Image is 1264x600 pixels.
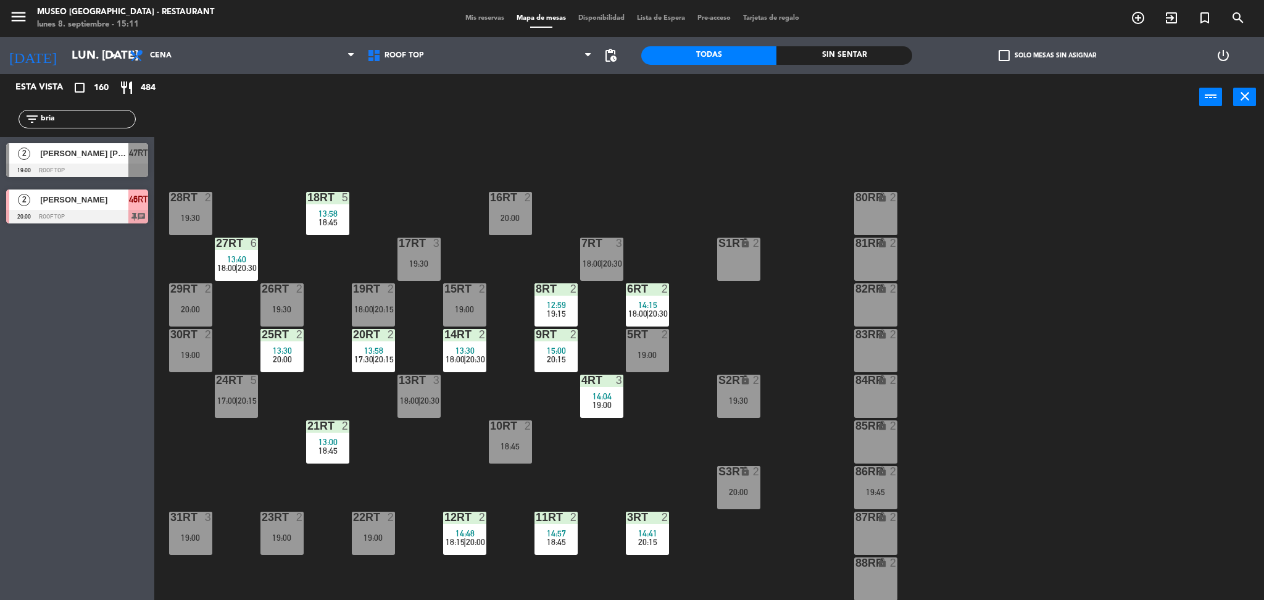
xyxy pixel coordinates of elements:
div: Museo [GEOGRAPHIC_DATA] - Restaurant [37,6,214,19]
span: pending_actions [603,48,618,63]
span: | [464,537,466,547]
span: | [418,396,420,406]
span: 47RT [129,146,148,160]
div: 19:30 [397,259,441,268]
div: 19:00 [169,351,212,359]
i: lock [877,283,888,294]
div: 2 [662,512,669,523]
span: | [464,354,466,364]
div: 3RT [627,512,628,523]
span: Mapa de mesas [510,15,572,22]
div: 18RT [307,192,308,203]
input: Filtrar por nombre... [39,112,135,126]
div: 2 [205,329,212,340]
div: 2 [342,420,349,431]
div: 3 [616,238,623,249]
div: 87RR [855,512,856,523]
div: 5 [251,375,258,386]
div: 2 [890,375,897,386]
i: close [1237,89,1252,104]
i: lock [740,238,750,248]
span: 18:15 [446,537,465,547]
span: | [646,309,649,319]
div: 19:30 [260,305,304,314]
div: 2 [205,192,212,203]
span: 20:15 [375,354,394,364]
span: 20:15 [238,396,257,406]
div: 2 [296,329,304,340]
span: | [235,396,238,406]
div: 2 [890,238,897,249]
div: 2 [890,420,897,431]
div: 2 [479,283,486,294]
i: lock [877,375,888,385]
span: 18:00 [400,396,419,406]
i: arrow_drop_down [106,48,120,63]
div: 2 [388,512,395,523]
div: 2 [662,283,669,294]
div: 5RT [627,329,628,340]
div: S1RT [718,238,719,249]
span: | [372,304,375,314]
i: power_settings_new [1216,48,1231,63]
div: 2 [890,192,897,203]
span: 13:40 [227,254,246,264]
div: 31RT [170,512,171,523]
div: 30RT [170,329,171,340]
div: S3RT [718,466,719,477]
div: 2 [890,283,897,294]
i: lock [877,238,888,248]
span: 19:15 [547,309,566,319]
span: 14:48 [455,528,475,538]
div: 22RT [353,512,354,523]
div: 29RT [170,283,171,294]
span: 20:30 [649,309,668,319]
div: 2 [753,238,760,249]
i: lock [740,375,750,385]
div: 2 [525,420,532,431]
div: 10RT [490,420,491,431]
span: 13:00 [318,437,338,447]
div: Sin sentar [776,46,912,65]
div: 2 [388,329,395,340]
div: 6 [251,238,258,249]
span: 18:00 [217,263,236,273]
i: power_input [1204,89,1218,104]
span: | [235,263,238,273]
span: Mis reservas [459,15,510,22]
span: check_box_outline_blank [999,50,1010,61]
span: 12:59 [547,300,566,310]
i: lock [877,512,888,522]
div: lunes 8. septiembre - 15:11 [37,19,214,31]
div: 2 [570,512,578,523]
div: 27RT [216,238,217,249]
div: Esta vista [6,80,89,95]
span: 18:45 [318,217,338,227]
i: restaurant [119,80,134,95]
div: 85RR [855,420,856,431]
div: 12RT [444,512,445,523]
span: 160 [94,81,109,95]
span: 18:00 [354,304,373,314]
span: Roof Top [385,51,424,60]
i: lock [877,557,888,568]
div: Todas [641,46,776,65]
span: 20:15 [547,354,566,364]
div: 2 [296,283,304,294]
i: menu [9,7,28,26]
label: Solo mesas sin asignar [999,50,1096,61]
span: 20:30 [603,259,622,269]
i: search [1231,10,1245,25]
div: 28RT [170,192,171,203]
span: Lista de Espera [631,15,691,22]
span: 20:00 [466,537,485,547]
span: 20:15 [375,304,394,314]
i: lock [877,466,888,477]
div: 2 [479,329,486,340]
span: 18:45 [318,446,338,456]
i: crop_square [72,80,87,95]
